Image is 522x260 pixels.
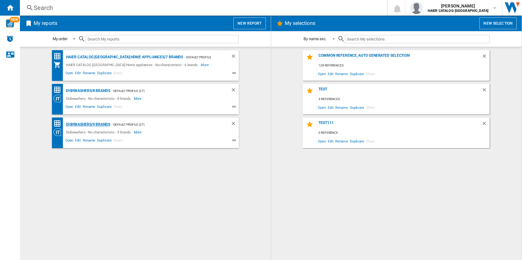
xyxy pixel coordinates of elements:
h2: My reports [32,17,59,29]
span: Rename [334,70,349,78]
img: alerts-logo.svg [6,35,14,42]
span: Open [64,137,74,145]
div: By name asc. [303,36,327,41]
div: 128 references [317,62,490,70]
span: Open [317,137,327,145]
div: - Default profile (27) [110,121,218,128]
div: Price Matrix [54,86,64,94]
input: Search My reports [86,35,239,43]
span: Rename [334,137,349,145]
div: Dishwashers - No characteristic - 9 brands [64,128,134,136]
div: Delete [482,121,490,129]
span: Edit [327,103,335,112]
span: More [134,128,143,136]
h2: My selections [284,17,317,29]
div: HAIER CATALOG [GEOGRAPHIC_DATA]:Home appliances/7 brands [64,53,183,61]
input: Search My selections [345,35,490,43]
div: Dishwashers/8 brands [64,87,110,95]
span: Open [64,70,74,78]
div: 0 reference [317,129,490,137]
div: Common reference, auto generated selection [317,53,482,62]
span: Duplicate [349,70,365,78]
span: NEW [10,17,20,22]
span: Share [112,104,123,111]
span: Share [365,137,376,145]
span: Duplicate [349,137,365,145]
span: Edit [327,137,335,145]
span: [PERSON_NAME] [428,3,488,9]
img: wise-card.svg [6,19,14,27]
div: test111 [317,121,482,129]
span: Open [317,70,327,78]
span: Edit [74,104,82,111]
div: 3 references [317,95,490,103]
span: Rename [334,103,349,112]
span: Rename [82,104,96,111]
button: New report [233,17,266,29]
div: - Default profile (27) [183,53,218,61]
span: Edit [327,70,335,78]
div: Price Ranking [54,120,64,128]
div: Price Matrix [54,52,64,60]
span: Share [112,137,123,145]
span: Share [365,70,376,78]
span: Edit [74,137,82,145]
span: Duplicate [96,70,112,78]
span: Rename [82,137,96,145]
div: Delete [231,121,239,128]
div: My order [53,36,68,41]
div: Test [317,87,482,95]
span: Duplicate [349,103,365,112]
span: Edit [74,70,82,78]
div: Dishwashers/9 brands [64,121,110,128]
span: Duplicate [96,104,112,111]
div: Dishwashers - No characteristic - 8 brands [64,95,134,102]
div: Category View [54,128,64,136]
span: Share [112,70,123,78]
button: New selection [479,17,517,29]
span: Open [64,104,74,111]
div: My Assortment [54,61,64,69]
div: - Default profile (27) [110,87,218,95]
span: More [134,95,143,102]
span: Rename [82,70,96,78]
div: Category View [54,95,64,102]
div: Delete [231,87,239,95]
div: Delete [231,53,239,61]
img: profile.jpg [410,2,423,14]
span: Open [317,103,327,112]
div: HAIER CATALOG [GEOGRAPHIC_DATA]:Home appliances - No characteristic - 6 brands [64,61,201,69]
span: Duplicate [96,137,112,145]
div: Search [34,3,371,12]
b: HAIER CATALOG [GEOGRAPHIC_DATA] [428,9,488,13]
div: Delete [482,87,490,95]
div: Delete [482,53,490,62]
span: More [201,61,210,69]
span: Share [365,103,376,112]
